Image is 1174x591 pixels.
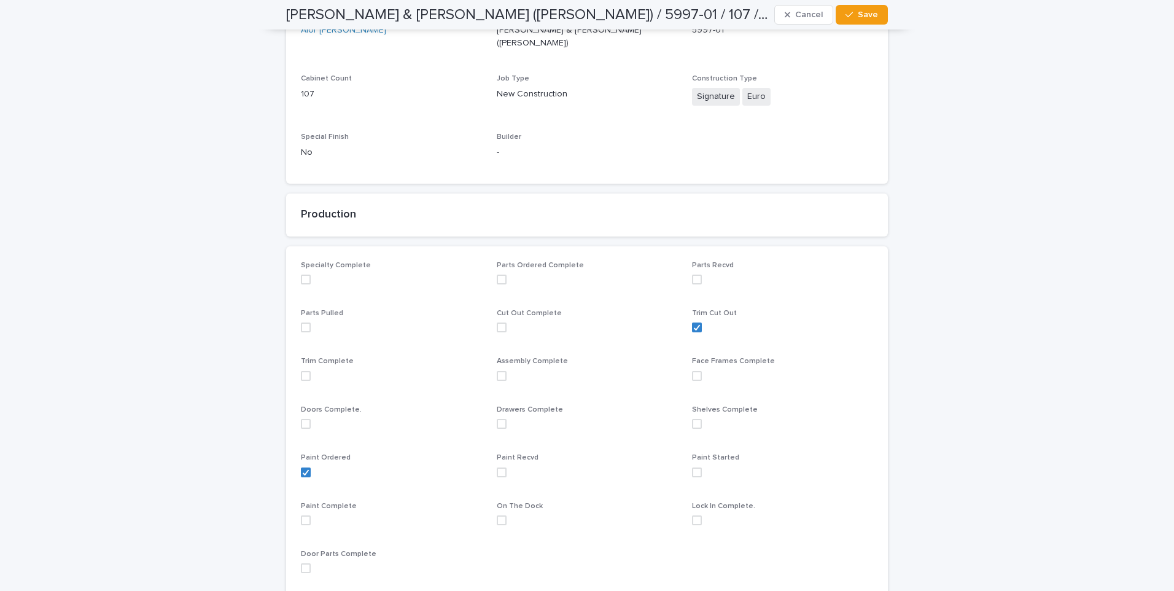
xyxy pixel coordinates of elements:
[858,10,878,19] span: Save
[286,6,769,24] h2: Bito, Anthony & Patty (Patricia) / 5997-01 / 107 / E-S / Kellers Imperial Construction LLC / Alor...
[497,133,521,141] span: Builder
[692,454,739,461] span: Paint Started
[301,24,386,37] a: Alor [PERSON_NAME]
[497,310,562,317] span: Cut Out Complete
[497,262,584,269] span: Parts Ordered Complete
[774,5,833,25] button: Cancel
[497,88,678,101] p: New Construction
[742,88,771,106] span: Euro
[692,75,757,82] span: Construction Type
[301,146,482,159] p: No
[301,358,354,365] span: Trim Complete
[301,310,343,317] span: Parts Pulled
[692,24,873,37] p: 5997-01
[692,310,737,317] span: Trim Cut Out
[301,75,352,82] span: Cabinet Count
[301,503,357,510] span: Paint Complete
[497,358,568,365] span: Assembly Complete
[301,550,376,558] span: Door Parts Complete
[692,88,740,106] span: Signature
[692,358,775,365] span: Face Frames Complete
[301,406,362,413] span: Doors Complete.
[692,262,734,269] span: Parts Recvd
[497,406,563,413] span: Drawers Complete
[497,503,543,510] span: On The Dock
[692,406,758,413] span: Shelves Complete
[795,10,823,19] span: Cancel
[497,24,678,50] p: [PERSON_NAME] & [PERSON_NAME] ([PERSON_NAME])
[497,75,529,82] span: Job Type
[301,262,371,269] span: Specialty Complete
[301,454,351,461] span: Paint Ordered
[836,5,888,25] button: Save
[692,503,755,510] span: Lock In Complete.
[497,454,538,461] span: Paint Recvd
[301,133,349,141] span: Special Finish
[497,146,678,159] p: -
[301,208,873,222] h2: Production
[301,88,482,101] p: 107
